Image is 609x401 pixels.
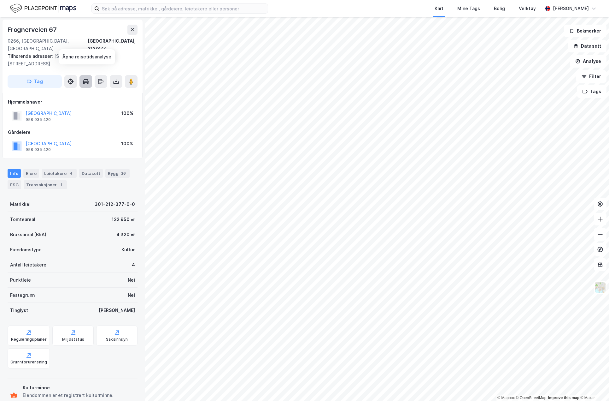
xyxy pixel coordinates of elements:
button: Filter [576,70,606,83]
button: Tags [577,85,606,98]
div: Grunnforurensning [10,360,47,365]
div: Saksinnsyn [106,337,128,342]
div: Bygg [105,169,130,178]
button: Bokmerker [564,25,606,37]
div: Datasett [79,169,103,178]
div: Nei [128,291,135,299]
div: [GEOGRAPHIC_DATA], 212/377 [88,37,138,52]
div: 100% [121,110,133,117]
div: 958 935 420 [26,117,51,122]
div: Leietakere [42,169,77,178]
div: Kulturminne [23,384,135,392]
div: Festegrunn [10,291,35,299]
div: Tomteareal [10,216,35,223]
img: Z [594,281,606,293]
button: Analyse [570,55,606,68]
div: Verktøy [519,5,536,12]
div: 1 [58,182,64,188]
div: Nei [128,276,135,284]
div: Kultur [121,246,135,254]
div: Bruksareal (BRA) [10,231,46,238]
div: Eiere [23,169,39,178]
div: Antall leietakere [10,261,46,269]
div: [PERSON_NAME] [553,5,589,12]
div: Info [8,169,21,178]
div: Bolig [494,5,505,12]
button: Tag [8,75,62,88]
div: 958 935 420 [26,147,51,152]
div: Hjemmelshaver [8,98,137,106]
div: Gårdeiere [8,129,137,136]
div: 4 [132,261,135,269]
div: 100% [121,140,133,147]
img: logo.f888ab2527a4732fd821a326f86c7f29.svg [10,3,76,14]
div: Transaksjoner [24,180,67,189]
div: 4 320 ㎡ [116,231,135,238]
iframe: Chat Widget [577,371,609,401]
div: 26 [120,170,127,177]
div: Frognerveien 67 [8,25,58,35]
div: Matrikkel [10,200,31,208]
span: Tilhørende adresser: [8,53,54,59]
a: Mapbox [497,396,515,400]
div: 301-212-377-0-0 [95,200,135,208]
div: Tinglyst [10,307,28,314]
div: [PERSON_NAME] [99,307,135,314]
div: Punktleie [10,276,31,284]
div: Reguleringsplaner [11,337,47,342]
div: [STREET_ADDRESS], [STREET_ADDRESS] [8,52,132,68]
a: OpenStreetMap [516,396,547,400]
div: ESG [8,180,21,189]
div: Kart [435,5,443,12]
div: Eiendomstype [10,246,42,254]
input: Søk på adresse, matrikkel, gårdeiere, leietakere eller personer [99,4,268,13]
div: 0266, [GEOGRAPHIC_DATA], [GEOGRAPHIC_DATA] [8,37,88,52]
button: Datasett [568,40,606,52]
div: Mine Tags [457,5,480,12]
a: Improve this map [548,396,579,400]
div: Miljøstatus [62,337,84,342]
div: 122 950 ㎡ [112,216,135,223]
div: 4 [68,170,74,177]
